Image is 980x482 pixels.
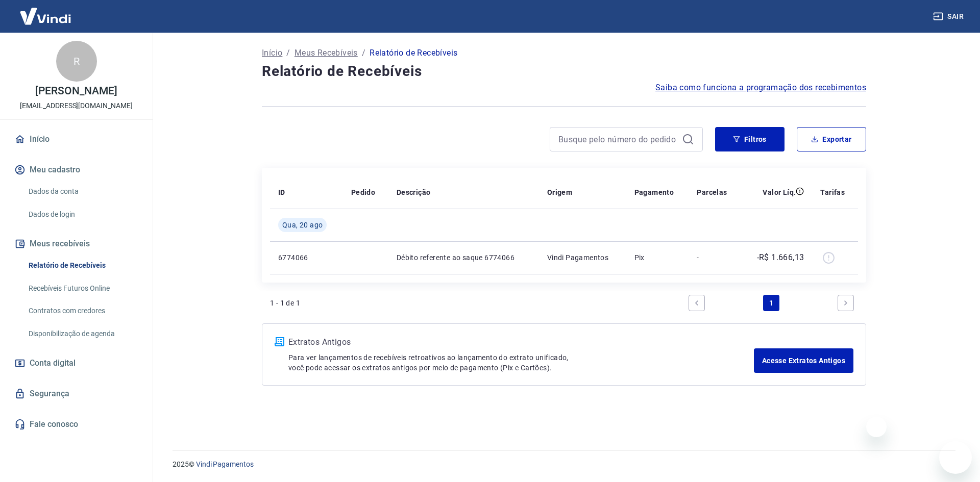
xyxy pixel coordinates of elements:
[757,251,804,264] p: -R$ 1.666,13
[12,159,140,181] button: Meu cadastro
[295,47,358,59] a: Meus Recebíveis
[282,220,323,230] span: Qua, 20 ago
[288,336,754,348] p: Extratos Antigos
[278,187,285,197] p: ID
[397,187,431,197] p: Descrição
[558,132,678,147] input: Busque pelo número do pedido
[547,252,618,263] p: Vindi Pagamentos
[24,255,140,276] a: Relatório de Recebíveis
[278,252,335,263] p: 6774066
[196,460,254,468] a: Vindi Pagamentos
[173,459,955,470] p: 2025 ©
[20,100,133,111] p: [EMAIL_ADDRESS][DOMAIN_NAME]
[12,383,140,405] a: Segurança
[12,352,140,374] a: Conta digital
[12,233,140,255] button: Meus recebíveis
[286,47,290,59] p: /
[763,295,779,311] a: Page 1 is your current page
[24,323,140,344] a: Disponibilização de agenda
[262,61,866,82] h4: Relatório de Recebíveis
[838,295,854,311] a: Next page
[634,252,681,263] p: Pix
[362,47,365,59] p: /
[684,291,858,315] ul: Pagination
[262,47,282,59] a: Início
[689,295,705,311] a: Previous page
[797,127,866,151] button: Exportar
[24,181,140,202] a: Dados da conta
[56,41,97,82] div: R
[24,278,140,299] a: Recebíveis Futuros Online
[351,187,375,197] p: Pedido
[24,204,140,225] a: Dados de login
[820,187,845,197] p: Tarifas
[30,356,76,370] span: Conta digital
[547,187,572,197] p: Origem
[866,417,887,437] iframe: Fechar mensagem
[12,413,140,436] a: Fale conosco
[754,348,853,373] a: Acesse Extratos Antigos
[397,252,531,263] p: Débito referente ao saque 6774066
[939,441,972,474] iframe: Botão para abrir a janela de mensagens
[288,352,754,373] p: Para ver lançamentos de recebíveis retroativos ao lançamento do extrato unificado, você pode aces...
[370,47,457,59] p: Relatório de Recebíveis
[697,187,727,197] p: Parcelas
[931,7,968,26] button: Sair
[270,298,300,308] p: 1 - 1 de 1
[697,252,732,263] p: -
[634,187,674,197] p: Pagamento
[715,127,785,151] button: Filtros
[24,300,140,321] a: Contratos com credores
[12,128,140,150] a: Início
[655,82,866,94] a: Saiba como funciona a programação dos recebimentos
[275,337,284,346] img: ícone
[12,1,79,32] img: Vindi
[763,187,796,197] p: Valor Líq.
[35,86,117,96] p: [PERSON_NAME]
